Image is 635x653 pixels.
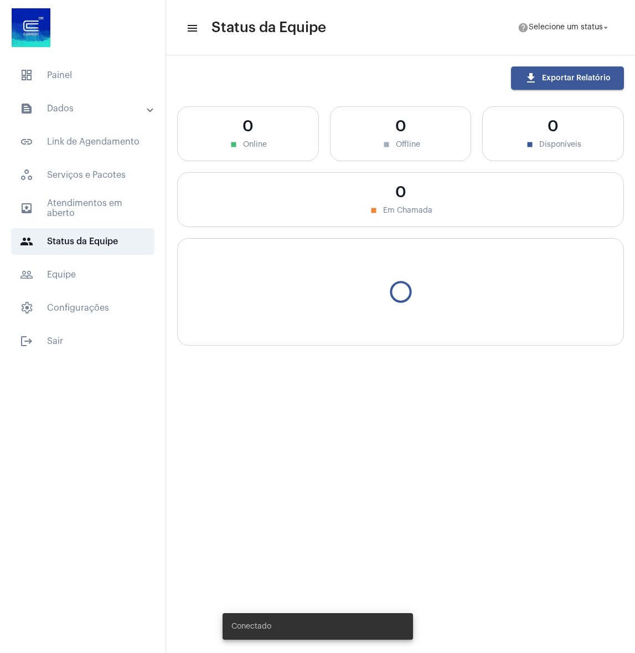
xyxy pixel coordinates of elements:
[20,168,33,182] span: sidenav icon
[11,162,154,188] span: Serviços e Pacotes
[11,261,154,288] span: Equipe
[524,71,538,85] mat-icon: download
[20,202,33,215] mat-icon: sidenav icon
[494,118,612,135] div: 0
[7,95,166,122] mat-expansion-panel-header: sidenav iconDados
[229,140,239,150] mat-icon: stop
[11,195,154,222] span: Atendimentos em aberto
[525,140,535,150] mat-icon: stop
[511,17,617,39] button: Selecione um status
[20,135,33,148] mat-icon: sidenav icon
[189,205,612,215] div: Em Chamada
[189,118,307,135] div: 0
[20,335,33,348] mat-icon: sidenav icon
[11,328,154,354] span: Sair
[186,22,197,35] mat-icon: sidenav icon
[20,102,33,115] mat-icon: sidenav icon
[11,295,154,321] span: Configurações
[231,621,271,632] span: Conectado
[11,228,154,255] span: Status da Equipe
[511,66,624,90] button: Exportar Relatório
[342,140,460,150] div: Offline
[529,24,603,32] span: Selecione um status
[381,140,391,150] mat-icon: stop
[20,301,33,315] span: sidenav icon
[601,23,611,33] mat-icon: arrow_drop_down
[20,102,148,115] mat-panel-title: Dados
[189,184,612,201] div: 0
[211,19,326,37] span: Status da Equipe
[11,128,154,155] span: Link de Agendamento
[20,268,33,281] mat-icon: sidenav icon
[9,6,53,50] img: d4669ae0-8c07-2337-4f67-34b0df7f5ae4.jpeg
[189,140,307,150] div: Online
[11,62,154,89] span: Painel
[494,140,612,150] div: Disponíveis
[20,69,33,82] span: sidenav icon
[342,118,460,135] div: 0
[20,235,33,248] mat-icon: sidenav icon
[518,22,529,33] mat-icon: help
[369,205,379,215] mat-icon: stop
[524,74,611,82] span: Exportar Relatório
